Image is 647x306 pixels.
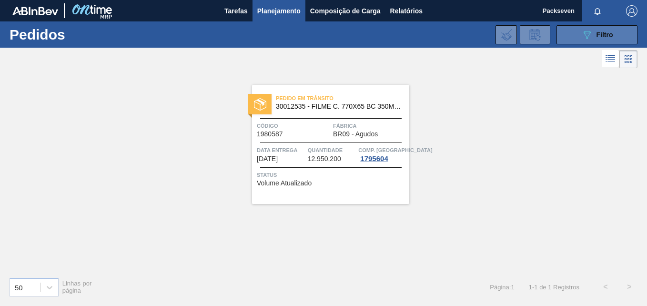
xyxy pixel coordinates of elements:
span: Composição de Carga [310,5,381,17]
span: 30012535 - FILME C. 770X65 BC 350ML C12 429 [276,103,402,110]
span: Filtro [596,31,613,39]
span: Volume Atualizado [257,180,312,187]
button: < [594,275,617,299]
span: Data entrega [257,145,305,155]
img: Logout [626,5,637,17]
button: Notificações [582,4,613,18]
span: BR09 - Agudos [333,131,378,138]
img: TNhmsLtSVTkK8tSr43FrP2fwEKptu5GPRR3wAAAABJRU5ErkJggg== [12,7,58,15]
img: status [254,98,266,111]
h1: Pedidos [10,29,143,40]
span: Planejamento [257,5,301,17]
span: Código [257,121,331,131]
a: Comp. [GEOGRAPHIC_DATA]1795604 [358,145,407,163]
div: Visão em Lista [602,50,619,68]
div: Importar Negociações dos Pedidos [495,25,517,44]
span: 1980587 [257,131,283,138]
span: Linhas por página [62,280,92,294]
span: Quantidade [308,145,356,155]
span: 12.950,200 [308,155,341,163]
span: Página : 1 [490,284,514,291]
a: statusPedido em Trânsito30012535 - FILME C. 770X65 BC 350ML C12 429Código1980587FábricaBR09 - Agu... [238,85,409,204]
button: Filtro [556,25,637,44]
span: 30/09/2025 [257,155,278,163]
span: Fábrica [333,121,407,131]
span: Tarefas [224,5,248,17]
span: Comp. Carga [358,145,432,155]
div: Solicitação de Revisão de Pedidos [520,25,550,44]
span: 1 - 1 de 1 Registros [529,284,579,291]
div: 1795604 [358,155,390,163]
span: Pedido em Trânsito [276,93,409,103]
span: Relatórios [390,5,423,17]
span: Status [257,170,407,180]
div: Visão em Cards [619,50,637,68]
div: 50 [15,283,23,291]
button: > [617,275,641,299]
